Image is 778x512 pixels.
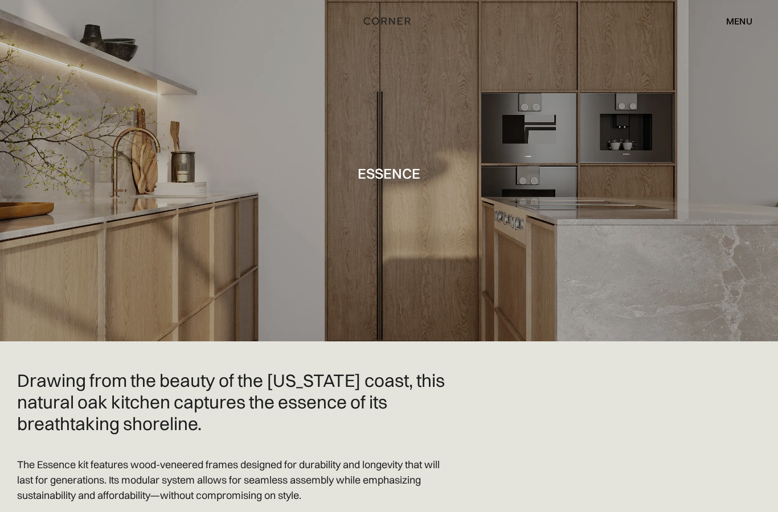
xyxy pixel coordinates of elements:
a: home [351,14,428,28]
div: menu [715,11,752,31]
div: menu [726,16,752,26]
p: The Essence kit features wood-veneered frames designed for durability and longevity that will las... [17,457,445,503]
h1: Essence [358,166,420,181]
h2: Drawing from the beauty of the [US_STATE] coast, this natural oak kitchen captures the essence of... [17,370,445,434]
